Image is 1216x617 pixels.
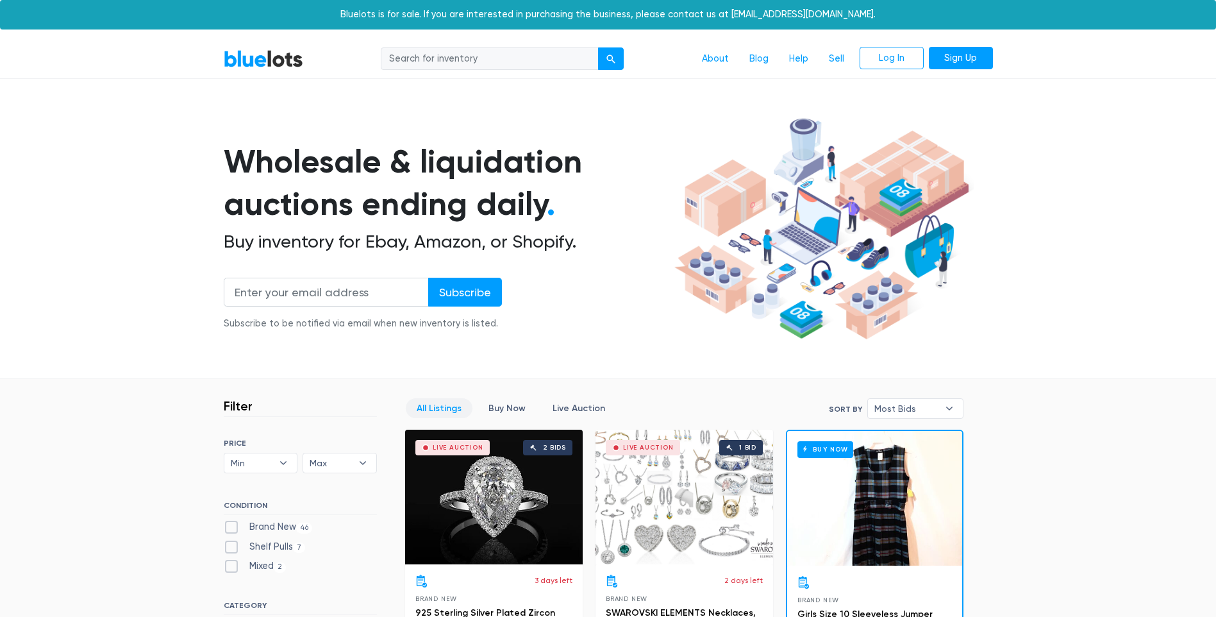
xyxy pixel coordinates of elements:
h6: Buy Now [797,441,853,457]
a: Log In [860,47,924,70]
span: . [547,185,555,223]
b: ▾ [349,453,376,473]
label: Mixed [224,559,287,573]
div: 1 bid [739,444,756,451]
b: ▾ [936,399,963,418]
b: ▾ [270,453,297,473]
div: Live Auction [623,444,674,451]
p: 2 days left [724,575,763,586]
img: hero-ee84e7d0318cb26816c560f6b4441b76977f77a177738b4e94f68c95b2b83dbb.png [670,112,974,346]
input: Enter your email address [224,278,429,307]
h6: PRICE [224,439,377,448]
a: Help [779,47,819,71]
div: Subscribe to be notified via email when new inventory is listed. [224,317,502,331]
a: Sign Up [929,47,993,70]
span: Max [310,453,352,473]
a: Blog [739,47,779,71]
label: Sort By [829,403,862,415]
label: Shelf Pulls [224,540,306,554]
div: Live Auction [433,444,483,451]
a: Live Auction 1 bid [596,430,773,564]
h3: Filter [224,398,253,414]
a: Buy Now [787,431,962,566]
a: Live Auction 2 bids [405,430,583,564]
h2: Buy inventory for Ebay, Amazon, or Shopify. [224,231,670,253]
input: Search for inventory [381,47,599,71]
a: Buy Now [478,398,537,418]
span: 7 [293,543,306,553]
span: 2 [274,562,287,573]
input: Subscribe [428,278,502,307]
h6: CONDITION [224,501,377,515]
label: Brand New [224,520,313,534]
span: Min [231,453,273,473]
h6: CATEGORY [224,601,377,615]
a: Live Auction [542,398,616,418]
span: Brand New [797,596,839,604]
span: Brand New [606,595,647,602]
span: 46 [296,523,313,533]
h1: Wholesale & liquidation auctions ending daily [224,140,670,226]
a: All Listings [406,398,472,418]
span: Most Bids [874,399,938,418]
span: Brand New [415,595,457,602]
a: BlueLots [224,49,303,68]
p: 3 days left [535,575,572,586]
div: 2 bids [543,444,566,451]
a: Sell [819,47,854,71]
a: About [692,47,739,71]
